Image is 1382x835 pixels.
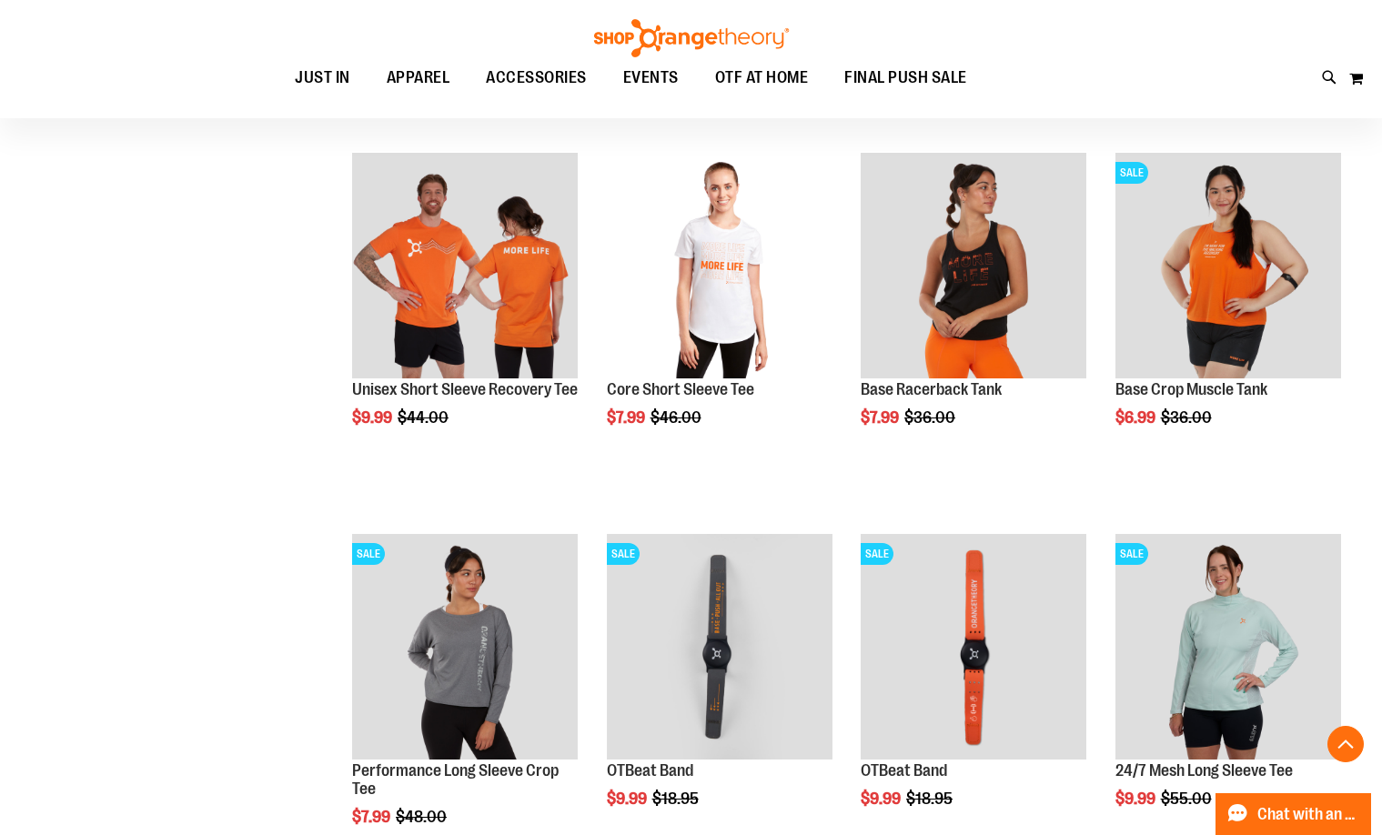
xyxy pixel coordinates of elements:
[295,57,350,98] span: JUST IN
[591,19,792,57] img: Shop Orangetheory
[715,57,809,98] span: OTF AT HOME
[844,57,967,98] span: FINAL PUSH SALE
[352,153,578,378] img: Product image for Unisex Short Sleeve Recovery Tee
[1115,162,1148,184] span: SALE
[852,144,1095,473] div: product
[861,543,893,565] span: SALE
[1115,153,1341,381] a: Product image for Base Crop Muscle TankSALE
[468,57,605,99] a: ACCESSORIES
[697,57,827,99] a: OTF AT HOME
[352,153,578,381] a: Product image for Unisex Short Sleeve Recovery Tee
[1216,793,1372,835] button: Chat with an Expert
[1161,790,1215,808] span: $55.00
[352,761,559,798] a: Performance Long Sleeve Crop Tee
[652,790,701,808] span: $18.95
[607,543,640,565] span: SALE
[861,153,1086,381] a: Product image for Base Racerback Tank
[861,408,902,427] span: $7.99
[352,808,393,826] span: $7.99
[861,153,1086,378] img: Product image for Base Racerback Tank
[607,380,754,398] a: Core Short Sleeve Tee
[906,790,955,808] span: $18.95
[607,153,832,381] a: Product image for Core Short Sleeve Tee
[1115,790,1158,808] span: $9.99
[607,790,650,808] span: $9.99
[1115,543,1148,565] span: SALE
[1115,380,1267,398] a: Base Crop Muscle Tank
[651,408,704,427] span: $46.00
[1115,408,1158,427] span: $6.99
[904,408,958,427] span: $36.00
[1115,153,1341,378] img: Product image for Base Crop Muscle Tank
[1257,806,1360,823] span: Chat with an Expert
[343,144,587,473] div: product
[398,408,451,427] span: $44.00
[826,57,985,98] a: FINAL PUSH SALE
[352,380,578,398] a: Unisex Short Sleeve Recovery Tee
[861,534,1086,760] img: OTBeat Band
[623,57,679,98] span: EVENTS
[352,534,578,762] a: Product image for Performance Long Sleeve Crop TeeSALE
[607,153,832,378] img: Product image for Core Short Sleeve Tee
[861,761,947,780] a: OTBeat Band
[861,790,903,808] span: $9.99
[1115,534,1341,762] a: 24/7 Mesh Long Sleeve TeeSALE
[1115,761,1293,780] a: 24/7 Mesh Long Sleeve Tee
[598,144,842,473] div: product
[607,534,832,760] img: OTBeat Band
[1115,534,1341,760] img: 24/7 Mesh Long Sleeve Tee
[486,57,587,98] span: ACCESSORIES
[1106,144,1350,473] div: product
[607,408,648,427] span: $7.99
[1327,726,1364,762] button: Back To Top
[396,808,449,826] span: $48.00
[352,543,385,565] span: SALE
[352,408,395,427] span: $9.99
[861,380,1002,398] a: Base Racerback Tank
[352,534,578,760] img: Product image for Performance Long Sleeve Crop Tee
[607,534,832,762] a: OTBeat BandSALE
[861,534,1086,762] a: OTBeat BandSALE
[277,57,368,99] a: JUST IN
[605,57,697,99] a: EVENTS
[607,761,693,780] a: OTBeat Band
[387,57,450,98] span: APPAREL
[368,57,469,99] a: APPAREL
[1161,408,1215,427] span: $36.00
